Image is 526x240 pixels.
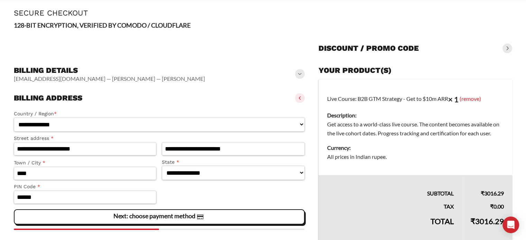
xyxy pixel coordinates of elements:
[14,75,205,82] vaadin-horizontal-layout: [EMAIL_ADDRESS][DOMAIN_NAME] — [PERSON_NAME] — [PERSON_NAME]
[319,175,462,198] th: Subtotal
[327,111,504,120] dt: Description:
[502,217,519,233] div: Open Intercom Messenger
[319,79,512,175] td: Live Course: B2B GTM Strategy - Get to $10m ARR
[14,209,305,224] vaadin-button: Next: choose payment method
[14,93,82,103] h3: Billing address
[490,203,493,210] span: ₹
[14,134,156,142] label: Street address
[470,217,504,226] bdi: 3016.29
[14,21,191,29] strong: 128-BIT ENCRYPTION, VERIFIED BY COMODO / CLOUDFLARE
[14,183,156,191] label: PIN Code
[448,95,459,104] strong: × 1
[481,190,504,196] bdi: 3016.29
[14,159,156,167] label: Town / City
[14,9,512,17] h1: Secure Checkout
[162,158,304,166] label: State
[319,44,419,53] h3: Discount / promo code
[327,143,504,152] dt: Currency:
[481,190,484,196] span: ₹
[460,95,481,102] a: (remove)
[14,110,305,118] label: Country / Region
[14,66,205,75] h3: Billing details
[470,217,475,226] span: ₹
[490,203,504,210] bdi: 0.00
[319,198,462,211] th: Tax
[327,120,504,138] dd: Get access to a world-class live course. The content becomes available on the live cohort dates. ...
[327,152,504,161] dd: All prices in Indian rupee.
